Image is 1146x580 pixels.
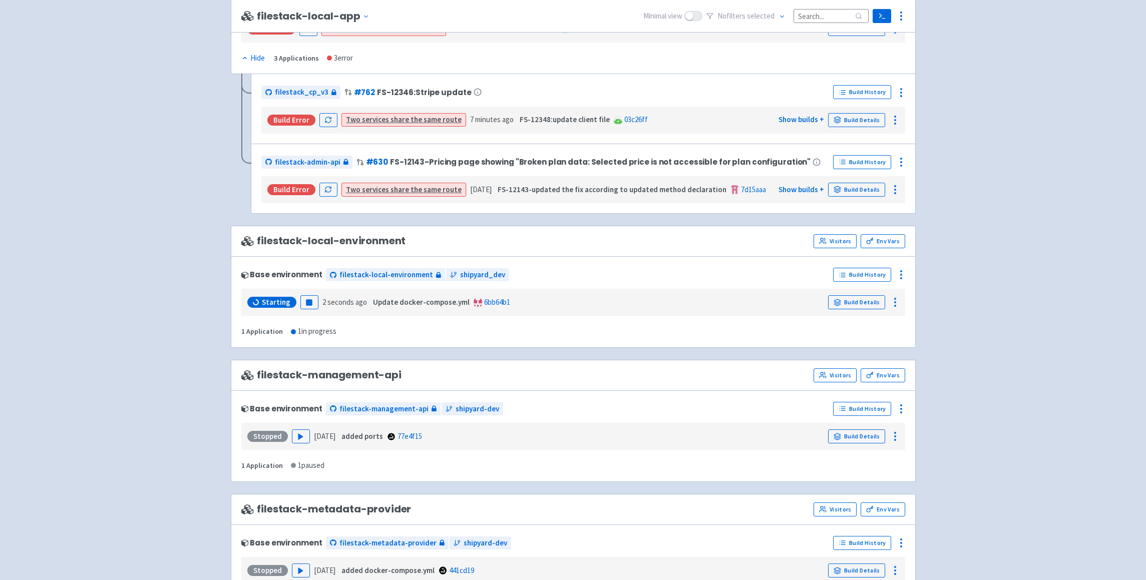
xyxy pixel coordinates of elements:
[484,297,510,307] a: 6bb64b1
[292,429,310,443] button: Play
[520,115,610,124] strong: FS-12348:update client file
[861,234,905,248] a: Env Vars
[779,185,824,194] a: Show builds +
[300,295,318,309] button: Pause
[470,115,514,124] time: 7 minutes ago
[464,537,507,549] span: shipyard-dev
[814,368,857,382] a: Visitors
[339,537,437,549] span: filestack-metadata-provider
[828,295,885,309] a: Build Details
[833,268,891,282] a: Build History
[643,11,682,22] span: Minimal view
[460,269,505,281] span: shipyard_dev
[241,404,322,413] div: Base environment
[267,115,315,126] div: Build Error
[241,326,283,337] div: 1 Application
[241,503,412,515] span: filestack-metadata-provider
[341,431,383,441] strong: added ports
[377,88,472,97] span: FS-12346:Stripe update
[833,85,891,99] a: Build History
[717,11,775,22] span: No filter s
[241,460,283,471] div: 1 Application
[247,431,288,442] div: Stopped
[291,326,336,337] div: 1 in progress
[366,157,389,167] a: #630
[257,11,373,22] button: filestack-local-app
[747,11,775,21] span: selected
[275,87,328,98] span: filestack_cp_v3
[274,53,319,64] div: 3 Applications
[247,565,288,576] div: Stopped
[814,234,857,248] a: Visitors
[470,185,492,194] time: [DATE]
[241,270,322,279] div: Base environment
[390,158,811,166] span: FS-12143-Pricing page showing "Broken plan data: Selected price is not accessible for plan config...
[449,565,474,575] a: 441cd19
[346,185,462,194] a: Two services share the same route
[326,268,445,282] a: filestack-local-environment
[814,502,857,516] a: Visitors
[833,402,891,416] a: Build History
[322,297,367,307] time: 2 seconds ago
[373,297,470,307] strong: Update docker-compose.yml
[828,429,885,443] a: Build Details
[794,9,869,23] input: Search...
[828,563,885,577] a: Build Details
[828,113,885,127] a: Build Details
[241,53,265,64] div: Hide
[314,565,335,575] time: [DATE]
[624,115,648,124] a: 03c26ff
[326,536,449,550] a: filestack-metadata-provider
[442,402,503,416] a: shipyard-dev
[261,156,352,169] a: filestack-admin-api
[241,538,322,547] div: Base environment
[314,431,335,441] time: [DATE]
[398,431,422,441] a: 77e4f15
[498,185,726,194] strong: FS-12143-updated the fix according to updated method declaration
[873,9,891,23] a: Terminal
[327,53,353,64] div: 3 error
[861,502,905,516] a: Env Vars
[267,184,315,195] div: Build Error
[241,53,266,64] button: Hide
[354,87,375,98] a: #762
[262,297,290,307] span: Starting
[828,183,885,197] a: Build Details
[292,563,310,577] button: Play
[341,565,435,575] strong: added docker-compose.yml
[326,402,441,416] a: filestack-management-api
[339,269,433,281] span: filestack-local-environment
[779,115,824,124] a: Show builds +
[833,536,891,550] a: Build History
[446,268,509,282] a: shipyard_dev
[275,157,340,168] span: filestack-admin-api
[241,235,406,247] span: filestack-local-environment
[456,403,499,415] span: shipyard-dev
[291,460,324,471] div: 1 paused
[241,369,402,381] span: filestack-management-api
[833,155,891,169] a: Build History
[261,86,340,99] a: filestack_cp_v3
[450,536,511,550] a: shipyard-dev
[741,185,766,194] a: 7d15aaa
[339,403,429,415] span: filestack-management-api
[346,115,462,124] a: Two services share the same route
[861,368,905,382] a: Env Vars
